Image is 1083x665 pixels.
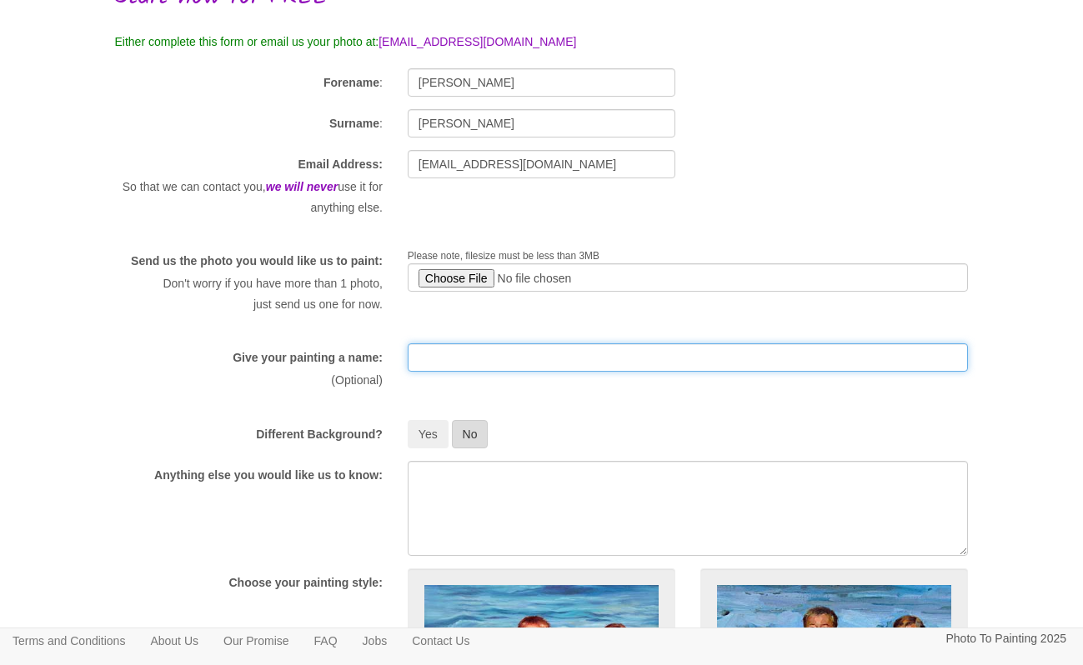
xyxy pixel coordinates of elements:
[408,420,449,448] button: Yes
[115,370,383,391] p: (Optional)
[211,628,302,653] a: Our Promise
[115,273,383,314] p: Don't worry if you have more than 1 photo, just send us one for now.
[131,252,383,269] label: Send us the photo you would like us to paint:
[323,74,379,91] label: Forename
[228,574,382,591] label: Choose your painting style:
[408,250,599,262] span: Please note, filesize must be less than 3MB
[138,628,211,653] a: About Us
[399,628,482,653] a: Contact Us
[266,180,338,193] em: we will never
[452,420,489,448] button: No
[329,115,379,132] label: Surname
[115,35,379,48] span: Either complete this form or email us your photo at:
[350,628,400,653] a: Jobs
[298,156,382,172] label: Email Address:
[233,349,383,366] label: Give your painting a name:
[154,467,383,483] label: Anything else you would like us to know:
[115,177,383,217] p: So that we can contact you, use it for anything else.
[103,109,395,136] div: :
[945,628,1066,649] p: Photo To Painting 2025
[103,68,395,95] div: :
[256,426,383,442] label: Different Background?
[379,35,576,48] a: [EMAIL_ADDRESS][DOMAIN_NAME]
[302,628,350,653] a: FAQ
